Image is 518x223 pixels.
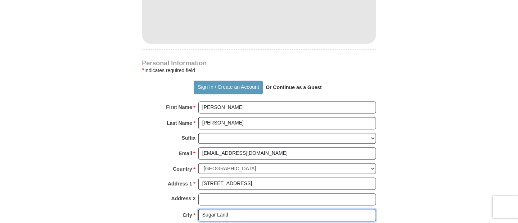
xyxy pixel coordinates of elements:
strong: Last Name [167,118,192,128]
strong: Email [179,149,192,159]
button: Sign In / Create an Account [194,81,263,95]
div: Indicates required field [142,66,376,75]
strong: Suffix [182,133,196,143]
strong: First Name [166,102,192,113]
strong: City [183,210,192,220]
h4: Personal Information [142,61,376,66]
strong: Address 2 [171,194,196,204]
strong: Address 1 [168,179,192,189]
strong: Or Continue as a Guest [266,85,322,91]
strong: Country [173,164,192,174]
